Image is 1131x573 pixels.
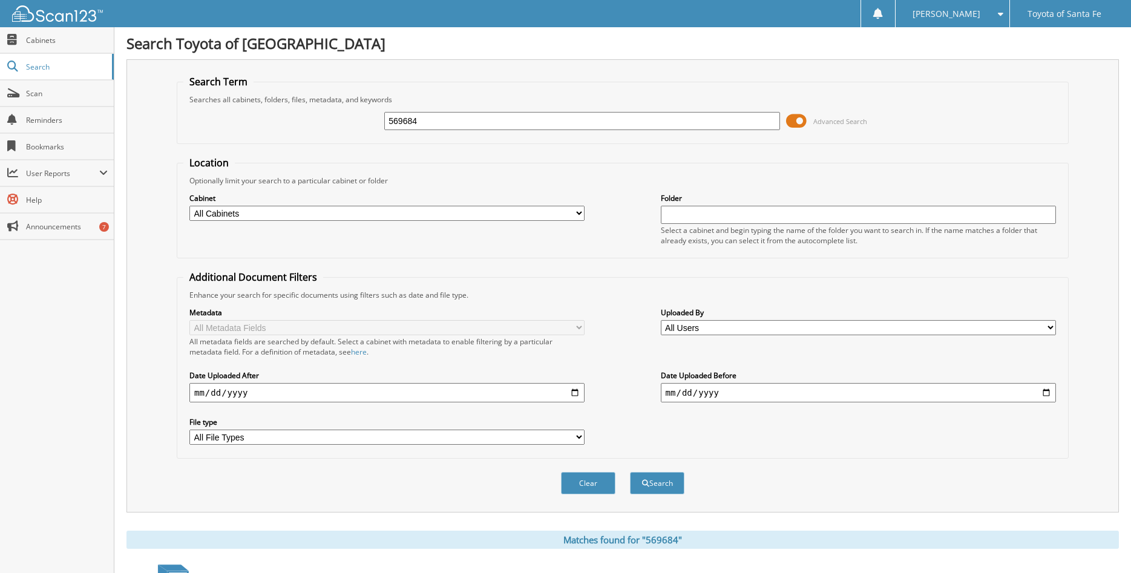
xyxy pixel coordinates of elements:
[913,10,980,18] span: [PERSON_NAME]
[99,222,109,232] div: 7
[26,88,108,99] span: Scan
[183,290,1062,300] div: Enhance your search for specific documents using filters such as date and file type.
[26,115,108,125] span: Reminders
[189,193,585,203] label: Cabinet
[183,270,323,284] legend: Additional Document Filters
[661,383,1056,402] input: end
[26,142,108,152] span: Bookmarks
[183,75,254,88] legend: Search Term
[126,531,1119,549] div: Matches found for "569684"
[661,225,1056,246] div: Select a cabinet and begin typing the name of the folder you want to search in. If the name match...
[661,307,1056,318] label: Uploaded By
[189,336,585,357] div: All metadata fields are searched by default. Select a cabinet with metadata to enable filtering b...
[26,168,99,178] span: User Reports
[661,193,1056,203] label: Folder
[26,221,108,232] span: Announcements
[189,417,585,427] label: File type
[26,35,108,45] span: Cabinets
[630,472,684,494] button: Search
[126,33,1119,53] h1: Search Toyota of [GEOGRAPHIC_DATA]
[26,195,108,205] span: Help
[661,370,1056,381] label: Date Uploaded Before
[183,156,235,169] legend: Location
[183,94,1062,105] div: Searches all cabinets, folders, files, metadata, and keywords
[813,117,867,126] span: Advanced Search
[561,472,615,494] button: Clear
[26,62,106,72] span: Search
[189,307,585,318] label: Metadata
[1028,10,1101,18] span: Toyota of Santa Fe
[12,5,103,22] img: scan123-logo-white.svg
[183,175,1062,186] div: Optionally limit your search to a particular cabinet or folder
[351,347,367,357] a: here
[189,383,585,402] input: start
[189,370,585,381] label: Date Uploaded After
